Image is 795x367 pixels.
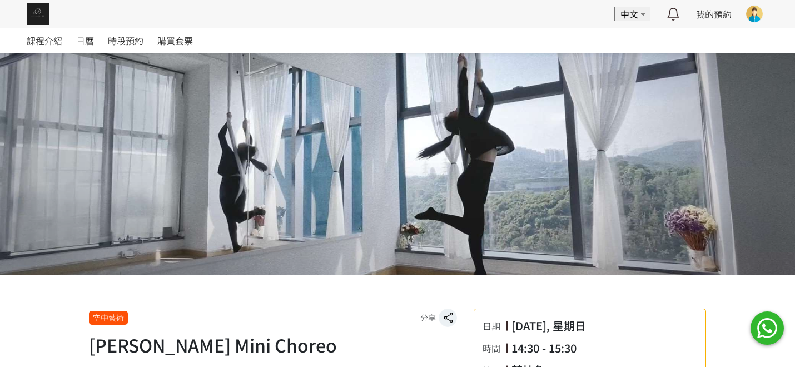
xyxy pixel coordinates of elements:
a: 日曆 [76,28,94,53]
div: 日期 [483,319,506,333]
span: 時段預約 [108,34,143,47]
h1: [PERSON_NAME] Mini Choreo [89,331,457,358]
span: 分享 [420,312,436,324]
a: 課程介紹 [27,28,62,53]
span: 課程介紹 [27,34,62,47]
div: [DATE], 星期日 [511,318,586,334]
img: img_61c0148bb0266 [27,3,49,25]
a: 購買套票 [157,28,193,53]
a: 時段預約 [108,28,143,53]
div: 空中藝術 [89,311,128,325]
div: 14:30 - 15:30 [511,340,577,356]
span: 購買套票 [157,34,193,47]
div: 時間 [483,341,506,355]
span: 日曆 [76,34,94,47]
a: 我的預約 [696,7,732,21]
